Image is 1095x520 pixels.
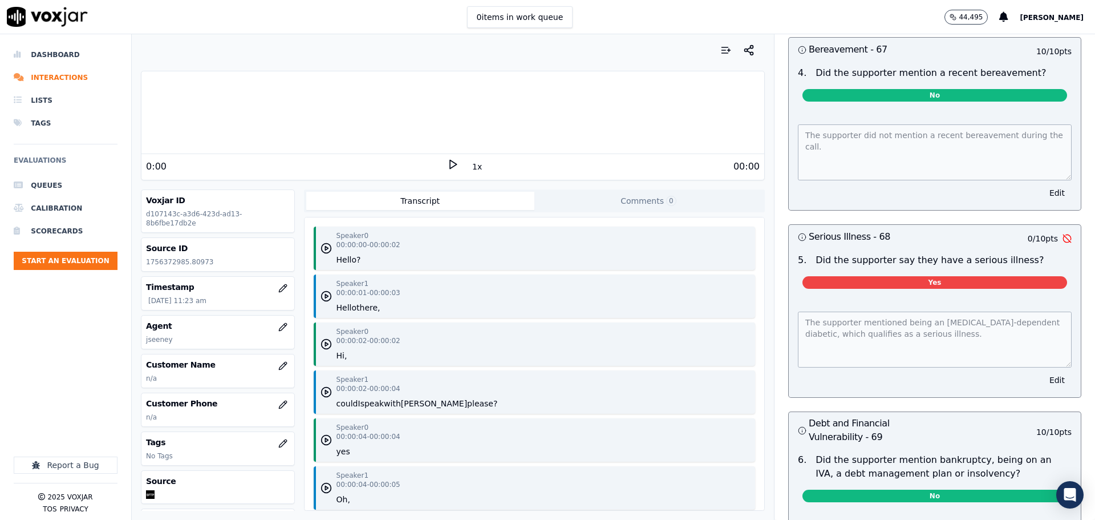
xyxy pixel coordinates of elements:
[336,254,361,265] button: Hello?
[146,281,289,293] h3: Timestamp
[336,288,400,297] p: 00:00:01 - 00:00:03
[470,159,484,175] button: 1x
[146,160,167,174] div: 0:00
[356,302,380,313] button: there,
[336,494,350,505] button: Oh,
[47,493,92,502] p: 2025 Voxjar
[959,13,983,22] p: 44,495
[1036,426,1072,438] p: 10 / 10 pts
[816,253,1044,267] p: Did the supporter say they have a serious illness?
[798,229,935,244] h3: Serious Illness - 68
[336,336,400,345] p: 00:00:02 - 00:00:02
[146,320,289,332] h3: Agent
[336,423,368,432] p: Speaker 0
[146,475,289,487] h3: Source
[146,243,289,254] h3: Source ID
[336,327,368,336] p: Speaker 0
[43,505,56,514] button: TOS
[944,10,999,25] button: 44,495
[336,375,368,384] p: Speaker 1
[14,220,117,243] a: Scorecards
[146,195,289,206] h3: Voxjar ID
[336,350,347,361] button: Hi,
[793,66,811,80] p: 4 .
[798,42,935,57] h3: Bereavement - 67
[666,196,676,206] span: 0
[336,302,357,313] button: Hello
[1020,14,1084,22] span: [PERSON_NAME]
[384,398,401,409] button: with
[336,384,400,393] p: 00:00:02 - 00:00:04
[146,490,155,499] img: VOXJAR_FTP_icon
[944,10,988,25] button: 44,495
[14,457,117,474] button: Report a Bug
[14,174,117,197] a: Queues
[336,480,400,489] p: 00:00:04 - 00:00:05
[336,446,350,457] button: yes
[336,279,368,288] p: Speaker 1
[146,374,289,383] p: n/a
[14,89,117,112] a: Lists
[1028,233,1058,244] p: 0 / 10 pts
[1056,481,1084,509] div: Open Intercom Messenger
[336,432,400,441] p: 00:00:04 - 00:00:04
[360,398,384,409] button: speak
[306,192,534,210] button: Transcript
[146,413,289,422] p: n/a
[798,417,935,444] h3: Debt and Financial Vulnerability - 69
[358,398,360,409] button: I
[793,453,811,481] p: 6 .
[401,398,467,409] button: [PERSON_NAME]
[733,160,760,174] div: 00:00
[467,6,573,28] button: 0items in work queue
[148,296,289,305] p: [DATE] 11:23 am
[7,7,88,27] img: voxjar logo
[336,240,400,249] p: 00:00:00 - 00:00:02
[14,112,117,135] a: Tags
[336,471,368,480] p: Speaker 1
[146,398,289,409] h3: Customer Phone
[14,252,117,270] button: Start an Evaluation
[336,231,368,240] p: Speaker 0
[146,257,289,267] p: 1756372985.80973
[793,253,811,267] p: 5 .
[60,505,88,514] button: Privacy
[14,154,117,174] h6: Evaluations
[816,66,1046,80] p: Did the supporter mention a recent bereavement?
[14,43,117,66] a: Dashboard
[802,490,1067,502] span: No
[146,437,289,448] h3: Tags
[14,197,117,220] a: Calibration
[467,398,497,409] button: please?
[1020,10,1095,24] button: [PERSON_NAME]
[1043,185,1072,201] button: Edit
[336,398,358,409] button: could
[146,359,289,370] h3: Customer Name
[1043,372,1072,388] button: Edit
[816,453,1072,481] p: Did the supporter mention bankruptcy, being on an IVA, a debt management plan or insolvency?
[802,276,1067,289] span: Yes
[534,192,763,210] button: Comments
[146,209,289,228] p: d107143c-a3d6-423d-ad13-8b6fbe17db2e
[146,335,289,344] p: jseeney
[146,452,289,461] p: No Tags
[1036,46,1072,57] p: 10 / 10 pts
[802,89,1067,102] span: No
[14,66,117,89] a: Interactions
